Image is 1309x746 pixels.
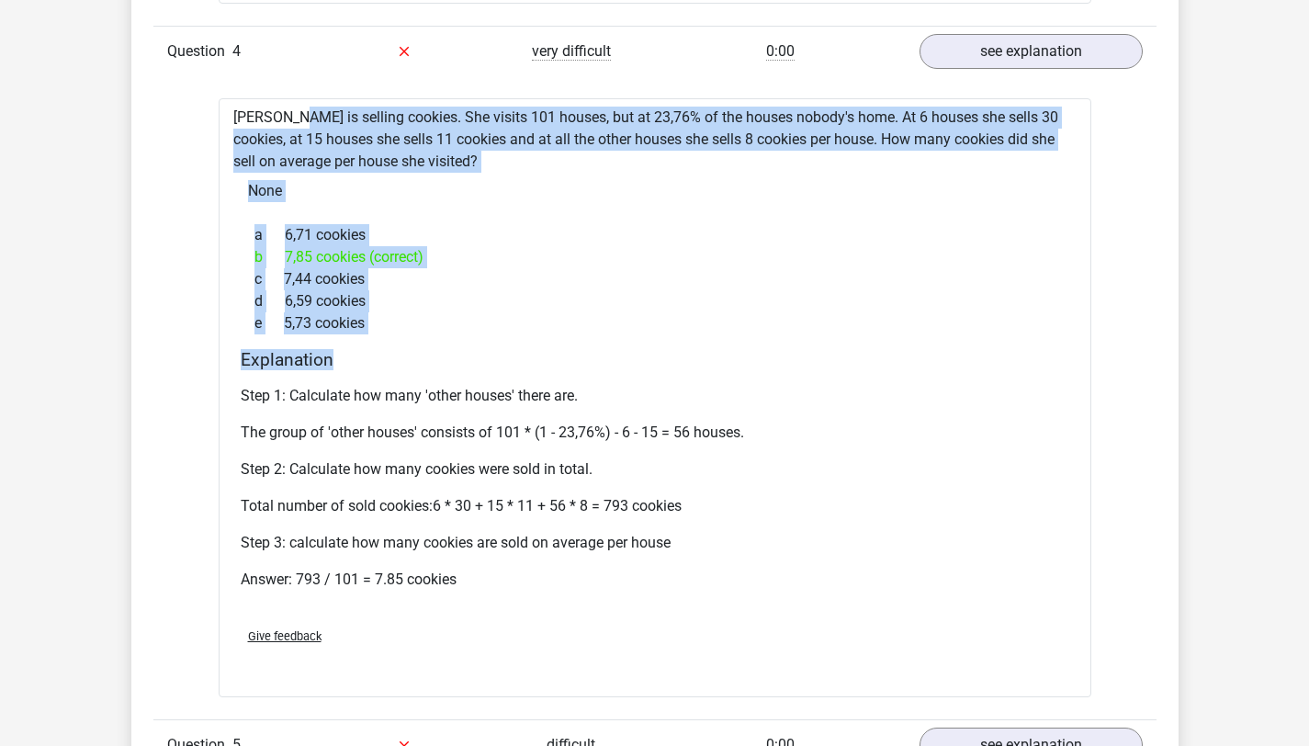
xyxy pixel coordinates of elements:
div: [PERSON_NAME] is selling cookies. She visits 101 houses, but at 23,76% of the houses nobody's hom... [219,98,1091,697]
p: Step 2: Calculate how many cookies were sold in total. [241,458,1069,480]
div: 5,73 cookies [241,312,1069,334]
p: Answer: 793 / 101 = 7.85 cookies [241,569,1069,591]
span: d [254,290,285,312]
span: Give feedback [248,629,322,643]
span: a [254,224,285,246]
span: e [254,312,284,334]
span: Question [167,40,232,62]
div: 7,85 cookies (correct) [241,246,1069,268]
span: b [254,246,285,268]
h4: Explanation [241,349,1069,370]
span: c [254,268,284,290]
div: None [233,173,1077,209]
a: see explanation [920,34,1143,69]
p: Step 1: Calculate how many 'other houses' there are. [241,385,1069,407]
div: 7,44 cookies [241,268,1069,290]
span: 0:00 [766,42,795,61]
div: 6,59 cookies [241,290,1069,312]
p: The group of 'other houses' consists of 101 * (1 - 23,76%) - 6 - 15 = 56 houses. [241,422,1069,444]
span: very difficult [532,42,611,61]
div: 6,71 cookies [241,224,1069,246]
p: Step 3: calculate how many cookies are sold on average per house [241,532,1069,554]
span: 4 [232,42,241,60]
p: Total number of sold cookies:6 * 30 + 15 * 11 + 56 * 8 = 793 cookies [241,495,1069,517]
